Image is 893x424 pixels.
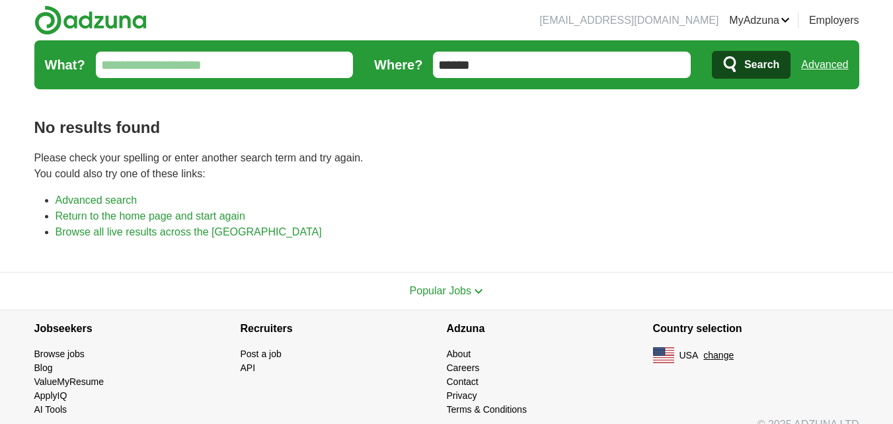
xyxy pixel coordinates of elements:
[374,55,422,75] label: Where?
[447,376,479,387] a: Contact
[34,150,859,182] p: Please check your spelling or enter another search term and try again. You could also try one of ...
[34,362,53,373] a: Blog
[34,349,85,359] a: Browse jobs
[729,13,790,28] a: MyAdzuna
[410,285,471,296] span: Popular Jobs
[801,52,848,78] a: Advanced
[56,226,322,237] a: Browse all live results across the [GEOGRAPHIC_DATA]
[447,362,480,373] a: Careers
[703,349,734,362] button: change
[34,116,859,140] h1: No results found
[45,55,85,75] label: What?
[447,349,471,359] a: About
[56,194,137,206] a: Advanced search
[56,210,245,222] a: Return to the home page and start again
[447,390,477,401] a: Privacy
[474,288,483,294] img: toggle icon
[809,13,859,28] a: Employers
[34,404,67,415] a: AI Tools
[447,404,527,415] a: Terms & Conditions
[241,362,256,373] a: API
[653,347,674,363] img: US flag
[679,349,699,362] span: USA
[712,51,791,79] button: Search
[744,52,779,78] span: Search
[539,13,718,28] li: [EMAIL_ADDRESS][DOMAIN_NAME]
[241,349,282,359] a: Post a job
[34,376,104,387] a: ValueMyResume
[653,310,859,347] h4: Country selection
[34,5,147,35] img: Adzuna logo
[34,390,67,401] a: ApplyIQ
